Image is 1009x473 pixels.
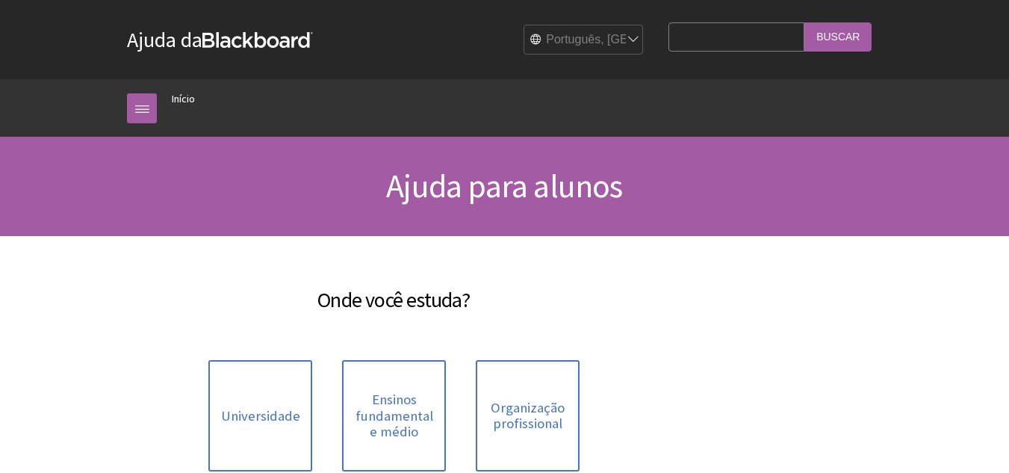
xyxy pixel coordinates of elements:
[221,408,300,424] span: Universidade
[127,266,661,315] h2: Onde você estuda?
[476,360,580,472] a: Organização profissional
[524,25,644,55] select: Site Language Selector
[386,165,622,206] span: Ajuda para alunos
[208,360,312,472] a: Universidade
[351,392,437,440] span: Ensinos fundamental e médio
[342,360,446,472] a: Ensinos fundamental e médio
[485,400,571,432] span: Organização profissional
[202,32,313,48] strong: Blackboard
[127,26,313,53] a: Ajuda daBlackboard
[804,22,872,52] input: Buscar
[172,90,195,108] a: Início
